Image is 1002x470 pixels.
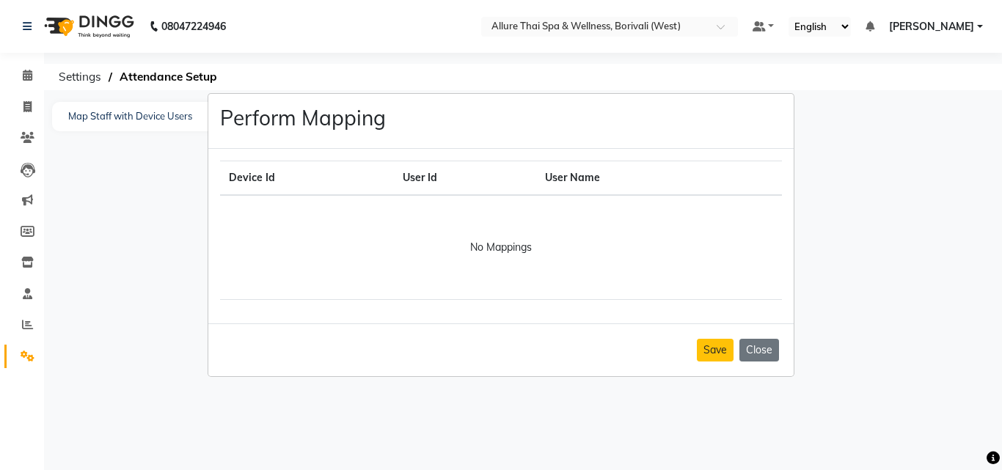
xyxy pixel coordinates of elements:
[220,161,394,195] th: Device Id
[739,339,779,361] button: Close
[229,205,773,290] div: No Mappings
[220,106,386,131] h3: Perform Mapping
[394,161,536,195] th: User Id
[536,161,734,195] th: User Name
[697,339,734,361] button: Save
